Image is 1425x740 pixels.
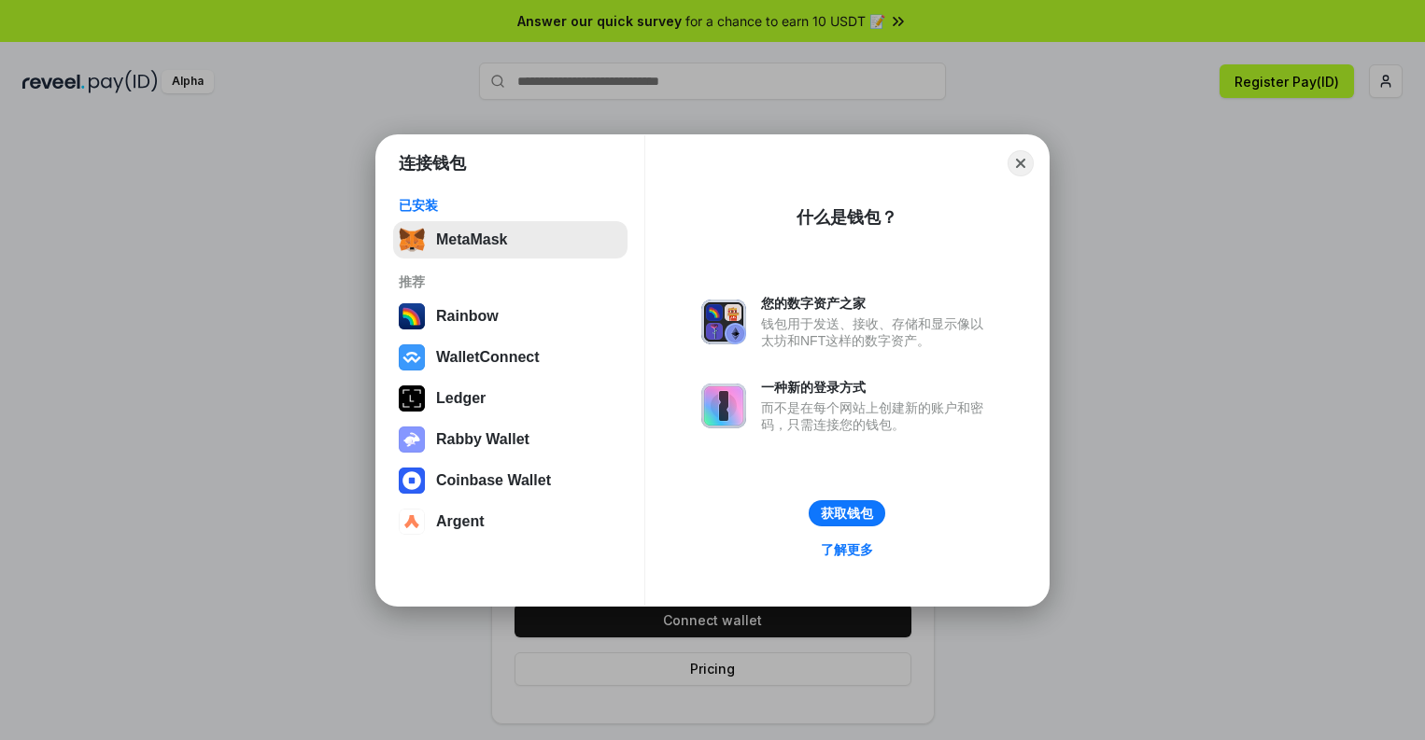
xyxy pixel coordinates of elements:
div: 获取钱包 [821,505,873,522]
img: svg+xml,%3Csvg%20xmlns%3D%22http%3A%2F%2Fwww.w3.org%2F2000%2Fsvg%22%20fill%3D%22none%22%20viewBox... [701,300,746,344]
img: svg+xml,%3Csvg%20width%3D%2228%22%20height%3D%2228%22%20viewBox%3D%220%200%2028%2028%22%20fill%3D... [399,468,425,494]
button: Rainbow [393,298,628,335]
button: Argent [393,503,628,540]
img: svg+xml,%3Csvg%20width%3D%2228%22%20height%3D%2228%22%20viewBox%3D%220%200%2028%2028%22%20fill%3D... [399,344,425,370]
img: svg+xml,%3Csvg%20width%3D%2228%22%20height%3D%2228%22%20viewBox%3D%220%200%2028%2028%22%20fill%3D... [399,509,425,535]
div: 钱包用于发送、接收、存储和显示像以太坊和NFT这样的数字资产。 [761,315,993,349]
img: svg+xml,%3Csvg%20xmlns%3D%22http%3A%2F%2Fwww.w3.org%2F2000%2Fsvg%22%20fill%3D%22none%22%20viewBox... [399,426,425,453]
div: 什么是钱包？ [797,206,897,229]
button: 获取钱包 [809,500,885,526]
div: 一种新的登录方式 [761,379,993,396]
button: Coinbase Wallet [393,462,628,499]
div: 推荐 [399,273,622,290]
div: Ledger [436,390,486,407]
h1: 连接钱包 [399,152,466,175]
div: Rabby Wallet [436,431,529,448]
div: 您的数字资产之家 [761,295,993,312]
button: MetaMask [393,221,628,258]
img: svg+xml,%3Csvg%20width%3D%22120%22%20height%3D%22120%22%20viewBox%3D%220%200%20120%20120%22%20fil... [399,303,425,329]
a: 了解更多 [810,538,884,562]
div: 而不是在每个网站上创建新的账户和密码，只需连接您的钱包。 [761,399,993,433]
button: WalletConnect [393,339,628,376]
img: svg+xml,%3Csvg%20fill%3D%22none%22%20height%3D%2233%22%20viewBox%3D%220%200%2035%2033%22%20width%... [399,227,425,253]
div: Rainbow [436,308,499,325]
img: svg+xml,%3Csvg%20xmlns%3D%22http%3A%2F%2Fwww.w3.org%2F2000%2Fsvg%22%20fill%3D%22none%22%20viewBox... [701,384,746,428]
div: Coinbase Wallet [436,472,551,489]
div: 了解更多 [821,541,873,558]
div: WalletConnect [436,349,540,366]
button: Rabby Wallet [393,421,628,458]
div: Argent [436,513,485,530]
img: svg+xml,%3Csvg%20xmlns%3D%22http%3A%2F%2Fwww.w3.org%2F2000%2Fsvg%22%20width%3D%2228%22%20height%3... [399,385,425,412]
button: Ledger [393,380,628,417]
button: Close [1008,150,1034,176]
div: 已安装 [399,197,622,214]
div: MetaMask [436,231,507,248]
